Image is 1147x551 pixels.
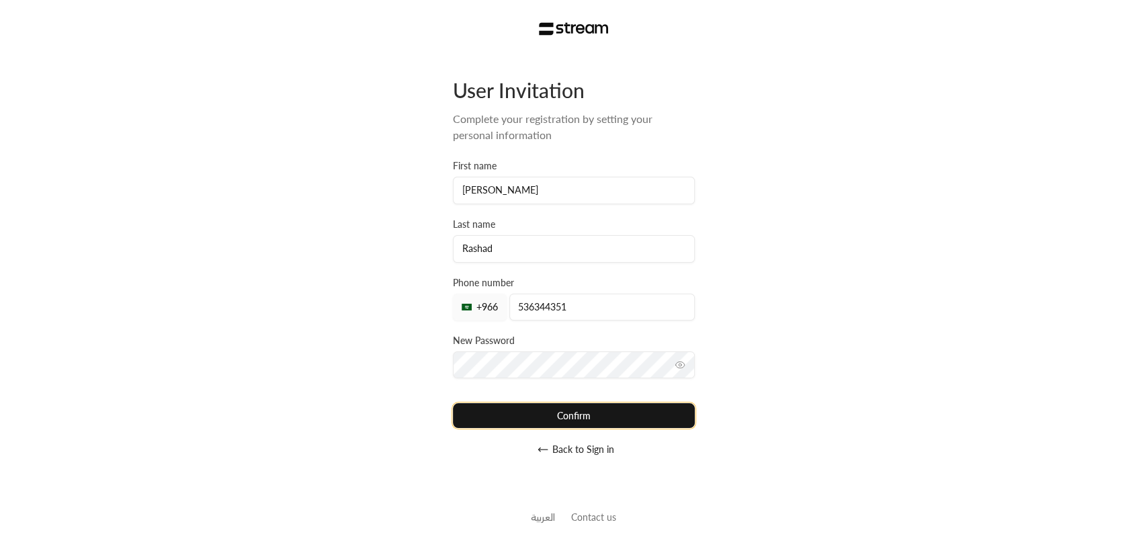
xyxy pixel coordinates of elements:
[571,510,616,524] button: Contact us
[453,77,695,103] div: User Invitation
[539,22,608,36] img: Stream Logo
[453,218,495,231] label: Last name
[453,276,514,290] label: Phone number
[453,177,695,204] input: First name
[531,505,555,529] a: العربية
[453,294,507,321] div: +966
[453,159,497,173] label: First name
[453,436,695,463] button: Back to Sign in
[453,235,695,263] input: Last name
[509,294,695,321] input: Phone number
[571,511,616,523] a: Contact us
[453,111,695,143] div: Complete your registration by setting your personal information
[453,403,695,428] button: Confirm
[669,354,691,376] button: toggle password visibility
[453,334,515,347] label: New Password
